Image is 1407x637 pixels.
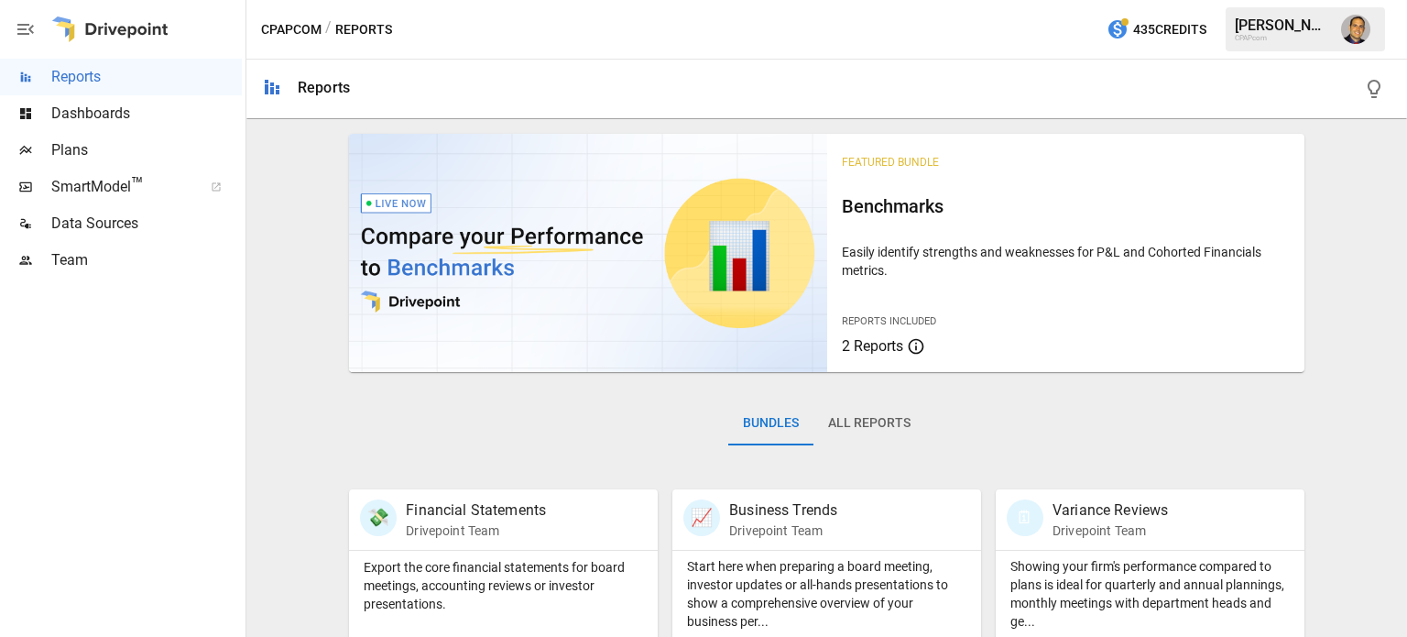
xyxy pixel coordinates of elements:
[729,500,837,522] p: Business Trends
[325,18,332,41] div: /
[842,192,1290,221] h6: Benchmarks
[51,213,242,235] span: Data Sources
[813,401,925,445] button: All Reports
[1235,16,1330,34] div: [PERSON_NAME]
[1010,557,1290,631] p: Showing your firm's performance compared to plans is ideal for quarterly and annual plannings, mo...
[261,18,322,41] button: CPAPcom
[1053,500,1168,522] p: Variance Reviews
[1330,4,1381,55] button: Tom Gatto
[842,337,903,355] span: 2 Reports
[51,66,242,88] span: Reports
[1341,15,1370,44] img: Tom Gatto
[406,522,546,540] p: Drivepoint Team
[406,500,546,522] p: Financial Statements
[1007,500,1043,536] div: 🗓
[51,176,191,198] span: SmartModel
[1099,13,1214,47] button: 435Credits
[1235,34,1330,42] div: CPAPcom
[51,103,242,125] span: Dashboards
[842,156,939,169] span: Featured Bundle
[349,134,826,372] img: video thumbnail
[687,557,966,631] p: Start here when preparing a board meeting, investor updates or all-hands presentations to show a ...
[364,558,643,613] p: Export the core financial statements for board meetings, accounting reviews or investor presentat...
[1053,522,1168,540] p: Drivepoint Team
[51,249,242,271] span: Team
[131,173,144,196] span: ™
[842,315,936,327] span: Reports Included
[51,139,242,161] span: Plans
[298,79,350,96] div: Reports
[1133,18,1206,41] span: 435 Credits
[683,500,720,536] div: 📈
[728,401,813,445] button: Bundles
[842,243,1290,280] p: Easily identify strengths and weaknesses for P&L and Cohorted Financials metrics.
[729,522,837,540] p: Drivepoint Team
[360,500,397,536] div: 💸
